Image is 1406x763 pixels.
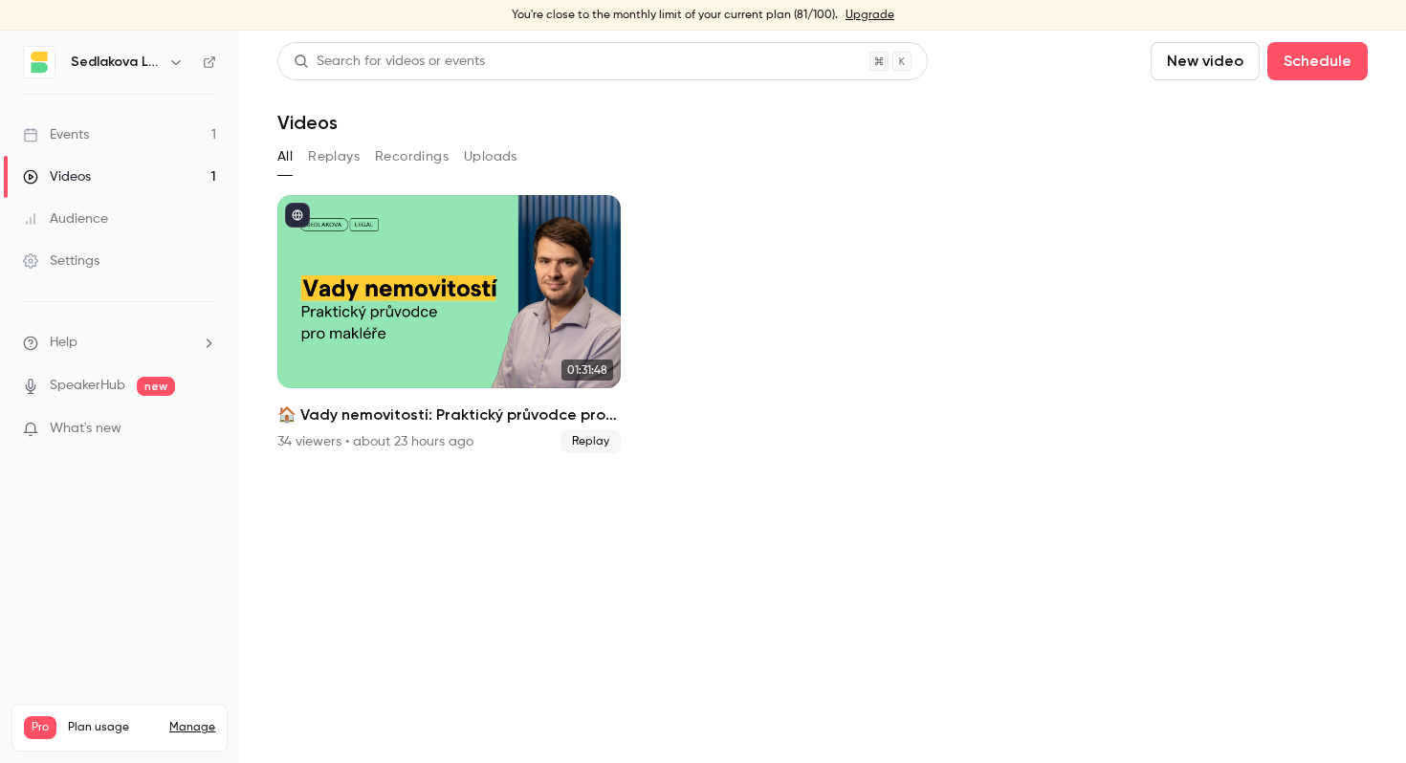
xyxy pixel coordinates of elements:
a: SpeakerHub [50,376,125,396]
span: Replay [560,430,621,453]
button: Schedule [1267,42,1368,80]
a: Upgrade [846,8,894,23]
button: Recordings [375,142,449,172]
section: Videos [277,42,1368,752]
span: Pro [24,716,56,739]
span: Plan usage [68,720,158,735]
span: 01:31:48 [561,360,613,381]
li: 🏠 Vady nemovitostí: Praktický průvodce pro makléře [277,195,621,453]
button: published [285,203,310,228]
div: Events [23,125,89,144]
button: New video [1151,42,1260,80]
span: What's new [50,419,121,439]
div: Videos [23,167,91,186]
h2: 🏠 Vady nemovitostí: Praktický průvodce pro makléře [277,403,621,426]
h1: Videos [277,111,338,134]
li: help-dropdown-opener [23,333,216,353]
span: new [137,377,175,396]
div: Audience [23,209,108,229]
button: All [277,142,293,172]
div: 34 viewers • about 23 hours ago [277,432,473,451]
button: Replays [308,142,360,172]
a: Manage [169,720,215,735]
a: 01:31:48🏠 Vady nemovitostí: Praktický průvodce pro makléře34 viewers • about 23 hours agoReplay [277,195,621,453]
div: Settings [23,251,99,271]
span: Help [50,333,77,353]
img: Sedlakova Legal [24,47,55,77]
h6: Sedlakova Legal [71,53,161,72]
div: Search for videos or events [294,52,485,72]
ul: Videos [277,195,1368,453]
button: Uploads [464,142,517,172]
